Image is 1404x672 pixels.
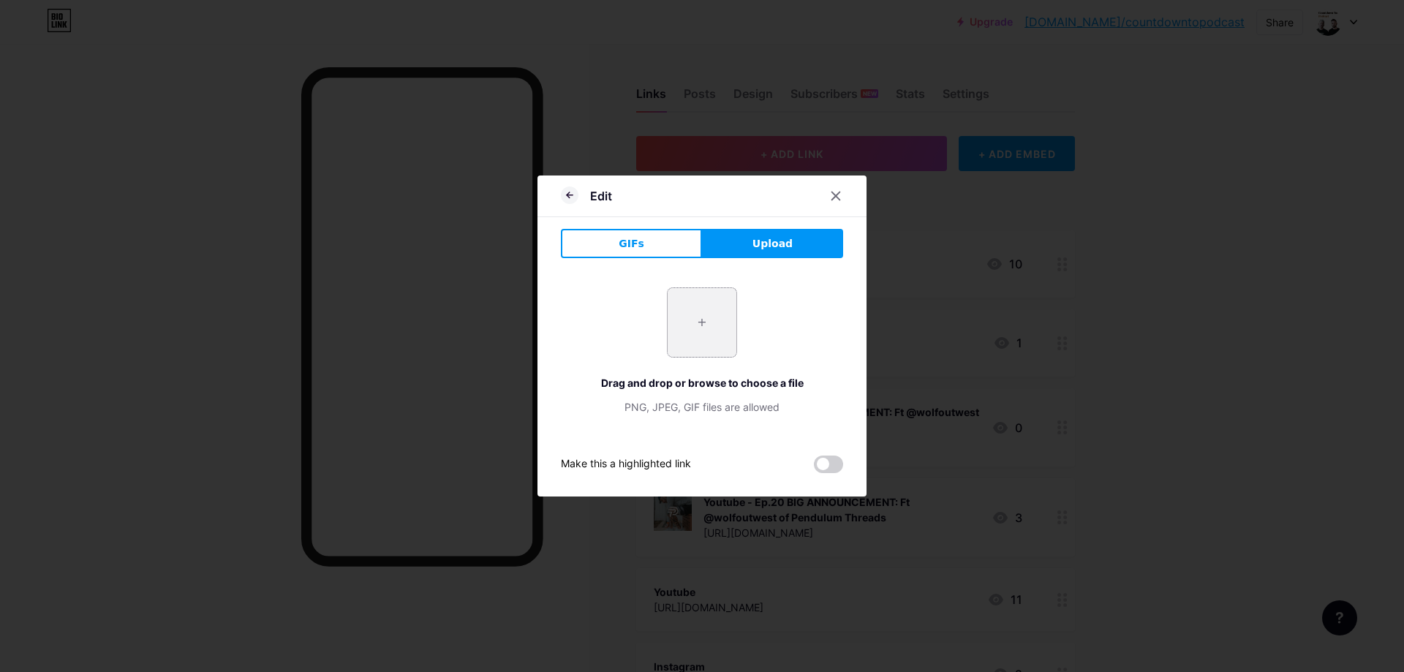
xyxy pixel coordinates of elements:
[561,456,691,473] div: Make this a highlighted link
[561,229,702,258] button: GIFs
[702,229,843,258] button: Upload
[619,236,644,252] span: GIFs
[561,375,843,390] div: Drag and drop or browse to choose a file
[590,187,612,205] div: Edit
[752,236,793,252] span: Upload
[561,399,843,415] div: PNG, JPEG, GIF files are allowed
